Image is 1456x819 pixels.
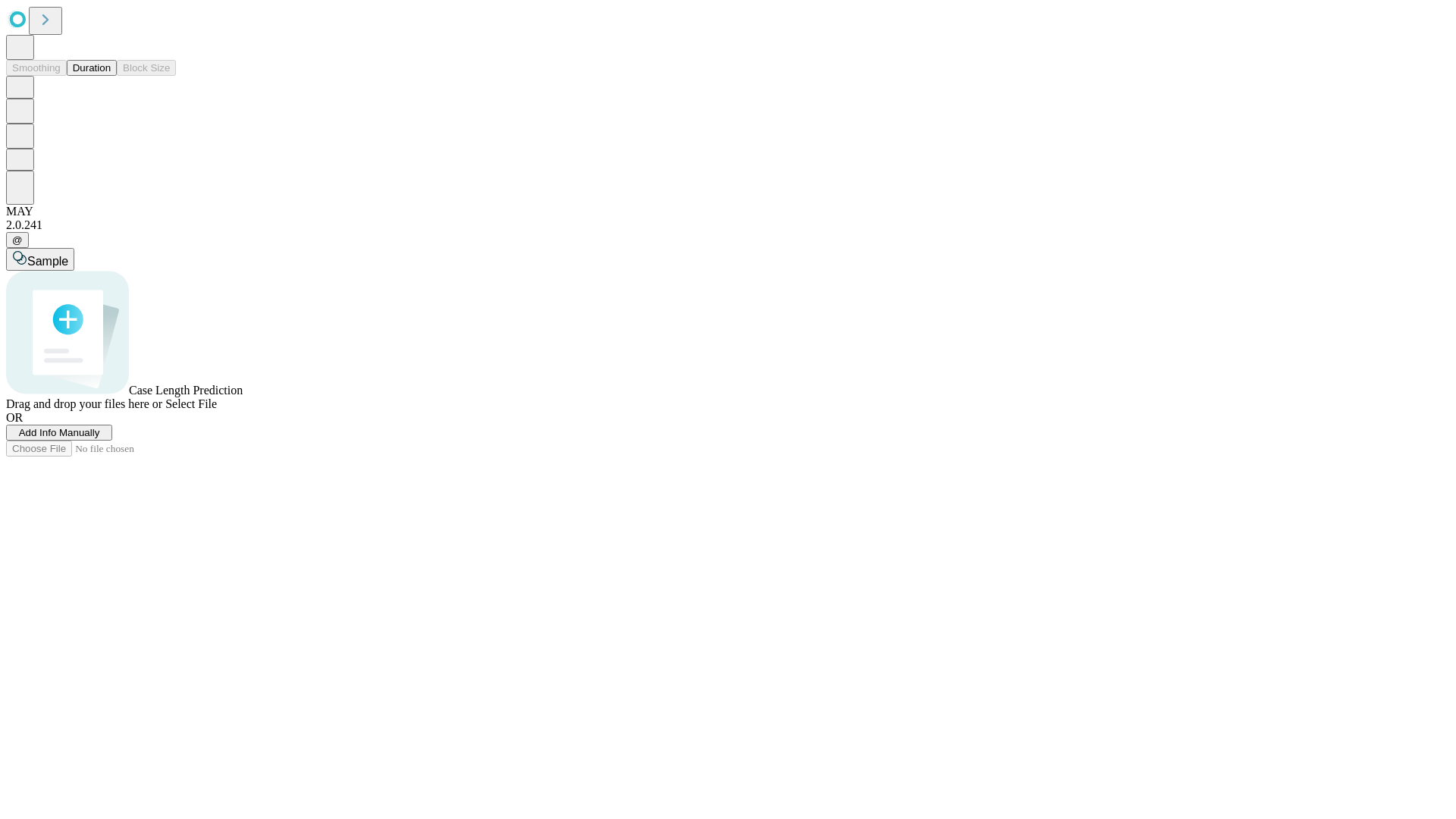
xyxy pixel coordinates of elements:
[6,232,29,248] button: @
[19,427,100,438] span: Add Info Manually
[6,425,112,441] button: Add Info Manually
[6,60,67,76] button: Smoothing
[6,397,162,410] span: Drag and drop your files here or
[6,248,74,271] button: Sample
[129,384,243,397] span: Case Length Prediction
[6,218,1450,232] div: 2.0.241
[67,60,117,76] button: Duration
[6,205,1450,218] div: MAY
[165,397,217,410] span: Select File
[6,411,23,424] span: OR
[12,234,23,246] span: @
[27,255,68,268] span: Sample
[117,60,176,76] button: Block Size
